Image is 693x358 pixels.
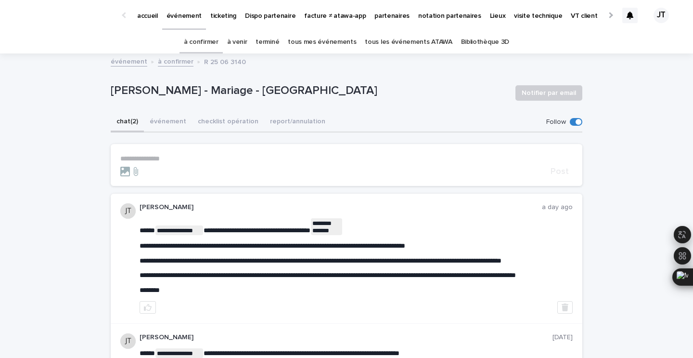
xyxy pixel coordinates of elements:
[111,55,147,66] a: événement
[140,301,156,314] button: like this post
[204,56,246,66] p: R 25 06 3140
[184,31,218,53] a: à confirmer
[111,84,508,98] p: [PERSON_NAME] - Mariage - [GEOGRAPHIC_DATA]
[227,31,247,53] a: à venir
[264,112,331,133] button: report/annulation
[192,112,264,133] button: checklist opération
[546,118,566,126] p: Follow
[522,88,576,98] span: Notifier par email
[547,167,573,176] button: Post
[515,85,582,101] button: Notifier par email
[542,203,573,212] p: a day ago
[140,333,552,342] p: [PERSON_NAME]
[552,333,573,342] p: [DATE]
[557,301,573,314] button: Delete post
[365,31,452,53] a: tous les événements ATAWA
[158,55,193,66] a: à confirmer
[256,31,279,53] a: terminé
[551,167,569,176] span: Post
[144,112,192,133] button: événement
[19,6,113,25] img: Ls34BcGeRexTGTNfXpUC
[461,31,509,53] a: Bibliothèque 3D
[288,31,356,53] a: tous mes événements
[140,203,542,212] p: [PERSON_NAME]
[111,112,144,133] button: chat (2)
[654,8,669,23] div: JT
